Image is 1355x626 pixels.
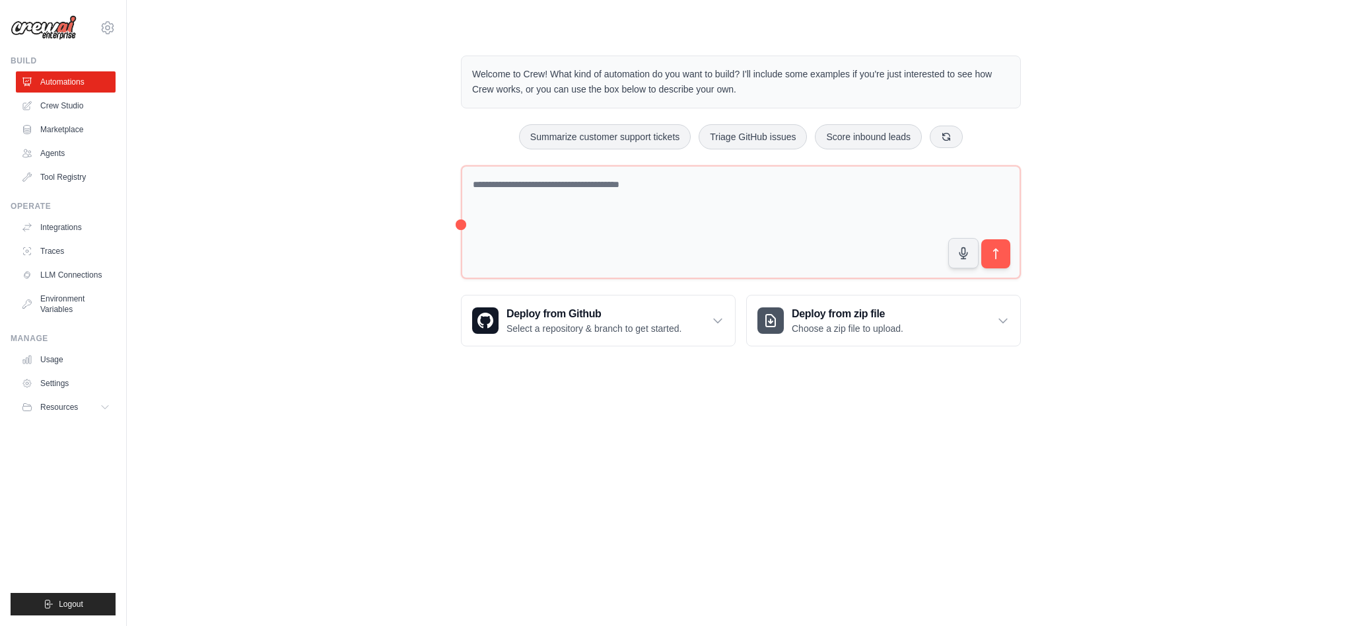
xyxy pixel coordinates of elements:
[11,15,77,40] img: Logo
[792,322,903,335] p: Choose a zip file to upload.
[16,119,116,140] a: Marketplace
[16,288,116,320] a: Environment Variables
[519,124,691,149] button: Summarize customer support tickets
[11,333,116,344] div: Manage
[472,67,1010,97] p: Welcome to Crew! What kind of automation do you want to build? I'll include some examples if you'...
[815,124,922,149] button: Score inbound leads
[16,349,116,370] a: Usage
[40,402,78,412] span: Resources
[11,201,116,212] div: Operate
[16,167,116,188] a: Tool Registry
[16,71,116,93] a: Automations
[16,143,116,164] a: Agents
[11,593,116,615] button: Logout
[16,95,116,116] a: Crew Studio
[16,373,116,394] a: Settings
[699,124,807,149] button: Triage GitHub issues
[16,217,116,238] a: Integrations
[792,306,903,322] h3: Deploy from zip file
[16,264,116,286] a: LLM Connections
[11,56,116,66] div: Build
[59,599,83,609] span: Logout
[506,306,681,322] h3: Deploy from Github
[16,241,116,262] a: Traces
[16,397,116,418] button: Resources
[506,322,681,335] p: Select a repository & branch to get started.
